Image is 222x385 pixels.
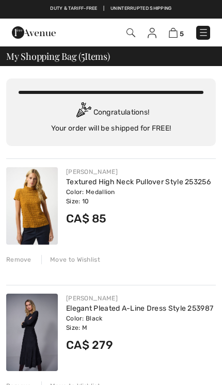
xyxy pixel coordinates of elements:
[126,28,135,37] img: Search
[148,28,156,38] img: My Info
[66,187,216,206] div: Color: Medallion Size: 10
[198,27,209,38] img: Menu
[6,52,110,61] span: My Shopping Bag ( Items)
[169,27,184,38] a: 5
[6,255,31,264] div: Remove
[19,102,203,134] div: Congratulations! Your order will be shipped for FREE!
[180,30,184,38] span: 5
[66,338,113,352] span: CA$ 279
[66,212,107,226] span: CA$ 85
[66,304,213,313] a: Elegant Pleated A-Line Dress Style 253987
[81,50,85,61] span: 5
[12,26,56,39] img: 1ère Avenue
[73,102,93,123] img: Congratulation2.svg
[66,314,216,332] div: Color: Black Size: M
[12,28,56,37] a: 1ère Avenue
[66,294,216,303] div: [PERSON_NAME]
[6,167,58,245] img: Textured High Neck Pullover Style 253256
[41,255,100,264] div: Move to Wishlist
[66,167,216,177] div: [PERSON_NAME]
[66,178,211,186] a: Textured High Neck Pullover Style 253256
[6,294,58,371] img: Elegant Pleated A-Line Dress Style 253987
[169,28,178,38] img: Shopping Bag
